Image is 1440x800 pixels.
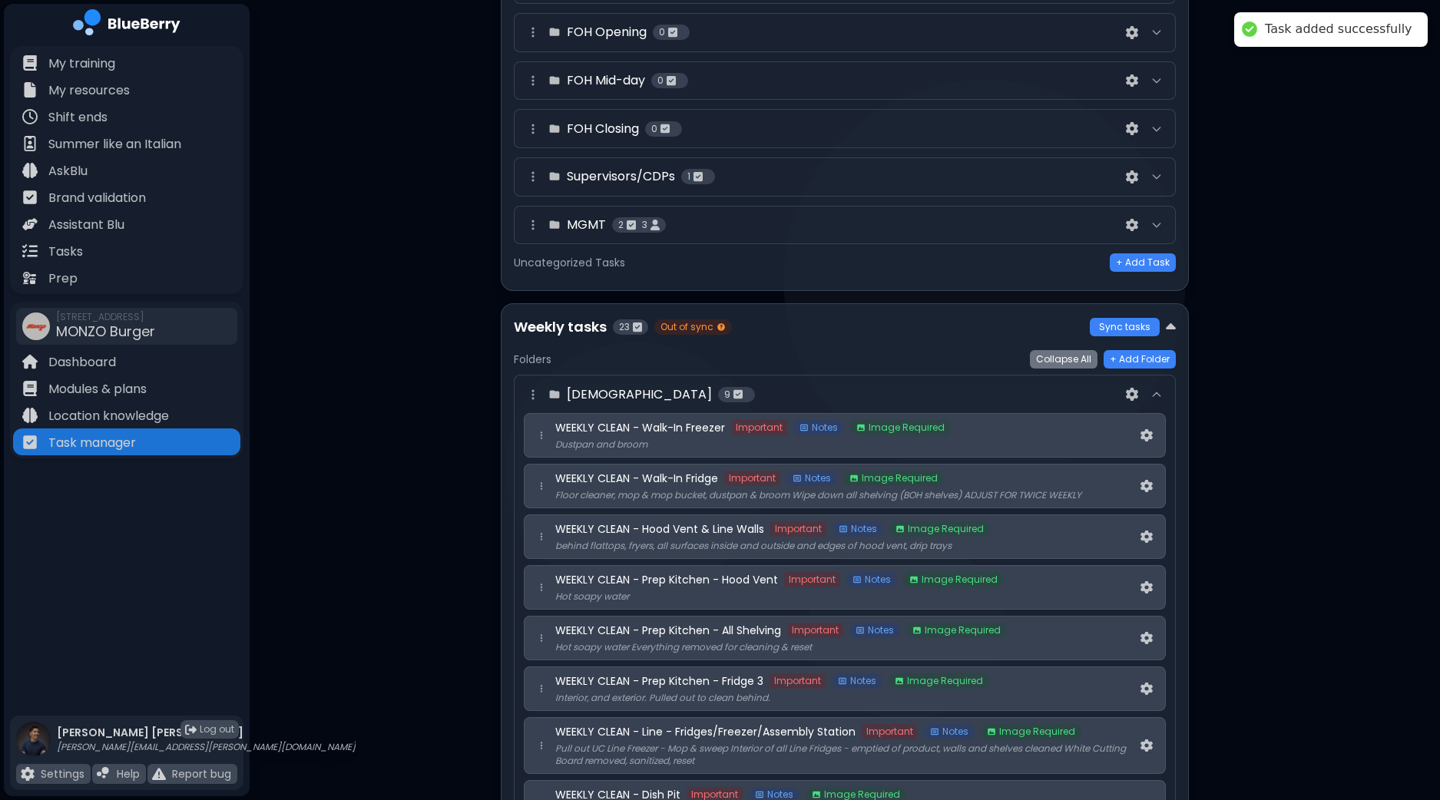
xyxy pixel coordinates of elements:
[1104,350,1176,369] button: + Add Folder
[694,171,703,182] img: tasks
[555,438,1137,451] p: Dustpan and broom
[22,381,38,396] img: file icon
[555,471,718,485] span: WEEKLY CLEAN - Walk-In Fridge
[555,692,1137,704] p: Interior, and exterior. Pulled out to clean behind.
[21,767,35,781] img: file icon
[865,574,891,586] span: Notes
[1126,388,1138,401] img: settings
[1140,683,1153,696] img: settings
[200,723,234,736] span: Log out
[22,55,38,71] img: file icon
[22,312,50,340] img: company thumbnail
[687,170,690,183] span: 1
[555,641,1137,653] p: Hot soapy water Everything removed for cleaning & reset
[633,322,642,332] img: tasks
[851,523,877,535] span: Notes
[117,767,140,781] p: Help
[514,256,625,269] h5: Uncategorized Tasks
[651,123,657,135] span: 0
[48,108,108,127] p: Shift ends
[627,220,636,230] img: tasks
[548,388,561,401] img: folder
[733,389,743,400] img: tasks
[922,574,998,586] span: Image Required
[48,380,147,398] p: Modules & plans
[22,408,38,423] img: file icon
[22,270,38,286] img: file icon
[555,522,764,536] span: WEEKLY CLEAN - Hood Vent & Line Walls
[548,219,561,231] img: folder
[1140,739,1153,752] img: settings
[555,742,1137,767] p: Pull out UC Line Freezer - Mop & sweep Interior of all Line Fridges - emptied of product, walls a...
[567,385,712,404] h4: [DEMOGRAPHIC_DATA]
[618,219,624,231] span: 2
[567,23,647,41] h4: FOH Opening
[22,136,38,151] img: file icon
[548,170,561,183] img: folder
[1126,122,1138,135] img: settings
[1140,632,1153,645] img: settings
[567,120,639,138] h4: FOH Closing
[770,521,826,537] span: Important
[1140,531,1153,544] img: settings
[22,190,38,205] img: file icon
[787,623,843,638] span: Important
[73,9,180,41] img: company logo
[48,81,130,100] p: My resources
[555,674,763,688] span: WEEKLY CLEAN - Prep Kitchen - Fridge 3
[48,353,116,372] p: Dashboard
[555,540,1137,552] p: behind flattops, fryers, all surfaces inside and outside and edges of hood vent, drip trays
[48,407,169,425] p: Location knowledge
[942,726,968,738] span: Notes
[650,220,660,230] img: users
[907,675,983,687] span: Image Required
[48,162,88,180] p: AskBlu
[22,109,38,124] img: file icon
[1030,350,1097,369] button: Collapse All
[48,55,115,73] p: My training
[1110,253,1176,272] button: + Add Task
[1126,170,1138,183] img: settings
[48,434,136,452] p: Task manager
[555,590,1137,603] p: Hot soapy water
[22,82,38,98] img: file icon
[555,489,1137,501] p: Floor cleaner, mop & mop bucket, dustpan & broom Wipe down all shelving (BOH shelves) ADJUST FOR ...
[548,123,561,135] img: folder
[1126,26,1138,39] img: settings
[567,71,645,90] h4: FOH Mid-day
[1265,21,1412,38] div: Task added successfully
[56,311,155,323] span: [STREET_ADDRESS]
[659,26,665,38] span: 0
[97,767,111,781] img: file icon
[555,623,781,637] span: WEEKLY CLEAN - Prep Kitchen - All Shelving
[548,26,561,38] img: folder
[1090,318,1160,336] button: Sync tasks
[514,352,551,366] h5: Folders
[1140,480,1153,493] img: settings
[185,724,197,736] img: logout
[724,471,780,486] span: Important
[660,124,670,134] img: tasks
[667,75,676,86] img: tasks
[654,319,732,335] button: Out of sync
[770,673,826,689] span: Important
[567,167,675,186] h4: Supervisors/CDPs
[657,74,664,87] span: 0
[862,724,918,739] span: Important
[925,624,1001,636] span: Image Required
[1126,74,1138,88] img: settings
[555,421,725,435] span: WEEKLY CLEAN - Walk-In Freezer
[668,27,677,38] img: tasks
[1126,219,1138,232] img: settings
[731,420,787,435] span: Important
[1140,429,1153,442] img: settings
[172,767,231,781] p: Report bug
[48,189,146,207] p: Brand validation
[724,388,730,401] span: 9
[850,675,876,687] span: Notes
[999,726,1075,738] span: Image Required
[22,243,38,259] img: file icon
[22,435,38,450] img: file icon
[555,573,778,587] span: WEEKLY CLEAN - Prep Kitchen - Hood Vent
[642,219,647,231] span: 3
